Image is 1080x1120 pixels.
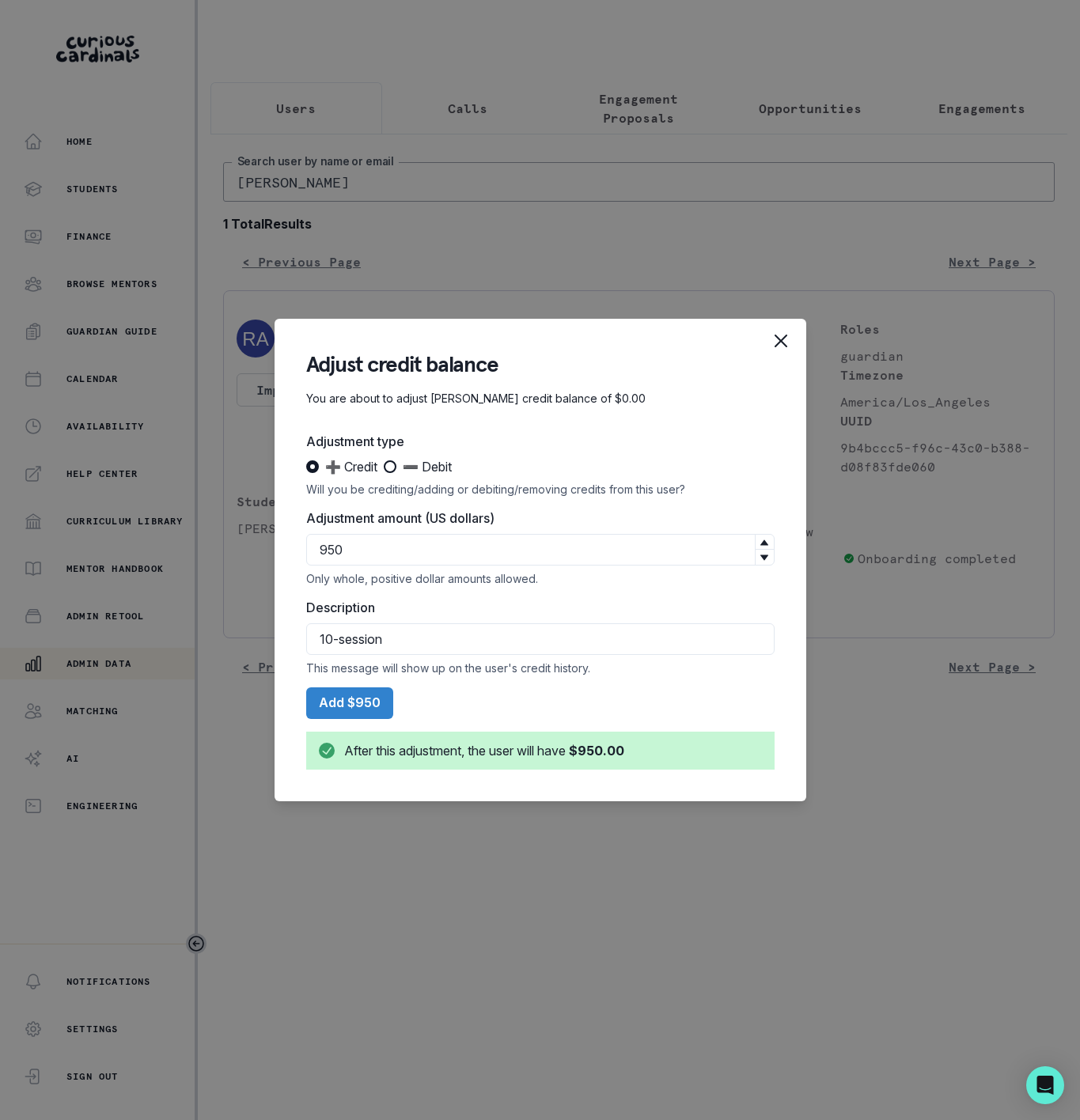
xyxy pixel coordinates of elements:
div: After this adjustment, the user will have [344,741,624,760]
div: Only whole, positive dollar amounts allowed. [306,572,775,585]
div: Will you be crediting/adding or debiting/removing credits from this user? [306,482,775,496]
label: Adjustment type [306,432,765,451]
header: Adjust credit balance [306,350,775,378]
label: Adjustment amount (US dollars) [306,509,765,528]
div: Open Intercom Messenger [1026,1066,1064,1104]
button: Close [765,325,797,357]
div: This message will show up on the user's credit history. [306,661,775,675]
b: $950.00 [569,743,624,759]
p: You are about to adjust [PERSON_NAME] credit balance of $0.00 [306,391,775,407]
span: ➖ Debit [403,457,452,476]
button: Add $950 [306,687,393,719]
label: Description [306,598,765,617]
span: ➕ Credit [325,457,377,476]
